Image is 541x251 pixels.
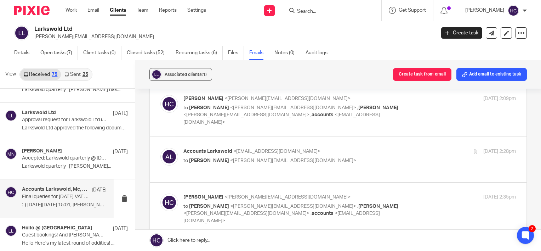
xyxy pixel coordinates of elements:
span: to [183,158,188,163]
img: svg%3E [508,5,519,16]
img: Pixie [14,6,50,15]
a: Open tasks (7) [40,46,78,60]
span: <[PERSON_NAME][EMAIL_ADDRESS][DOMAIN_NAME]> [224,96,351,101]
a: Client tasks (0) [83,46,121,60]
p: [DATE] [113,110,128,117]
p: [PERSON_NAME] paid £85.50 into the account on [DATE] - what is this for? [28,166,332,173]
img: svg%3E [5,225,17,236]
h4: [PERSON_NAME] [22,148,62,154]
p: :-) [DATE][DATE] 15:01, [PERSON_NAME]... [22,202,107,208]
span: accounts [312,211,334,216]
span: <[PERSON_NAME][EMAIL_ADDRESS][DOMAIN_NAME]> [224,195,351,200]
a: Details [14,46,35,60]
span: <[PERSON_NAME][EMAIL_ADDRESS][DOMAIN_NAME]> [230,158,356,163]
a: Closed tasks (52) [127,46,170,60]
p: [PERSON_NAME] paid £20 into the account on [DATE] - what is this for? [28,159,332,166]
a: Files [228,46,244,60]
p: Order 13507 [PERSON_NAME] £325 [42,123,332,130]
button: Associated clients(1) [149,68,212,81]
p: Invoice 164 to [PERSON_NAME] £288 [42,94,332,101]
a: Settings [187,7,206,14]
div: 25 [82,72,88,77]
p: [DATE] 2:28pm [483,148,516,155]
span: [PERSON_NAME] [189,158,229,163]
span: <[PERSON_NAME][EMAIL_ADDRESS][DOMAIN_NAME]> [183,112,309,117]
div: 2 [529,225,536,232]
a: Notes (0) [274,46,300,60]
a: Work [66,7,77,14]
span: to [183,204,188,209]
p: Larkswold quarterly [PERSON_NAME]... [22,163,128,169]
span: <[EMAIL_ADDRESS][DOMAIN_NAME]> [183,211,380,223]
p: Invoice 166 to [PERSON_NAME] £150 ([PERSON_NAME] is a name that features on here too) [42,115,332,122]
a: Reports [159,7,177,14]
img: svg%3E [5,186,17,198]
span: <[EMAIL_ADDRESS][DOMAIN_NAME]> [233,149,320,154]
span: <[EMAIL_ADDRESS][DOMAIN_NAME]> [183,112,380,125]
span: , [311,211,312,216]
span: View [5,71,16,78]
h4: Accounts Larkswold, Me, [PERSON_NAME] [22,186,88,193]
button: Add email to existing task [456,68,527,81]
img: svg%3E [160,95,178,113]
a: Received75 [20,69,61,80]
img: svg%3E [160,148,178,166]
img: svg%3E [5,110,17,121]
span: [PERSON_NAME] [183,195,223,200]
p: Information regarding the following point from my income queries email (I appreciate you may alre... [14,72,332,87]
p: Invoice 169 to [PERSON_NAME] £90 [42,108,332,115]
p: Approval request for Larkswold Ltd is complete [22,117,107,123]
span: [PERSON_NAME] [189,105,229,110]
p: [DATE] 2:35pm [483,194,516,201]
p: Queries on paypal income from my earlier email: [14,151,332,158]
p: Larkswold quarterly [PERSON_NAME] has... [22,87,128,93]
a: Emails [249,46,269,60]
span: <[PERSON_NAME][EMAIL_ADDRESS][DOMAIN_NAME]> [230,204,356,209]
p: Hello Here’s my latest round of oddities! ... [22,240,128,246]
span: Accounts Larkswold [183,149,232,154]
img: svg%3E [151,69,162,80]
p: Guest bookings! And [PERSON_NAME] [22,232,107,238]
p: [DATE] [113,148,128,155]
p: [PERSON_NAME] [465,7,504,14]
span: [PERSON_NAME] [189,204,229,209]
a: Clients [110,7,126,14]
p: Larkswold Ltd approved the following documents.... [22,125,128,131]
h2: Larkswold Ltd [34,26,351,33]
a: Create task [441,27,482,39]
p: [PERSON_NAME][EMAIL_ADDRESS][DOMAIN_NAME] [34,33,431,40]
span: , [357,204,358,209]
span: accounts [312,112,334,117]
img: svg%3E [160,194,178,211]
span: , [311,112,312,117]
p: Amazon report for February via email (I cannot read the ones that get uploaded to dext) [14,43,332,50]
span: [PERSON_NAME] [183,96,223,101]
p: Order 13500 [PERSON_NAME] £100 plus another £30 [42,130,332,137]
p: Final queries for [DATE] VAT return [22,194,90,200]
input: Search [296,9,360,15]
img: svg%3E [5,148,17,160]
h4: Larkswold Ltd [22,110,56,116]
span: <[PERSON_NAME][EMAIL_ADDRESS][DOMAIN_NAME]> [183,211,309,216]
span: to [183,105,188,110]
p: Invoice 170 to [PERSON_NAME] £340 [42,101,332,108]
p: Invoices/receipts for the attached report - I have noted the invoice numbers where possible [14,58,332,65]
p: [DATE] 2:09pm [483,95,516,102]
p: [DATE] [92,186,107,194]
span: Associated clients [165,72,207,77]
a: Recurring tasks (6) [176,46,223,60]
div: 75 [52,72,57,77]
span: <[PERSON_NAME][EMAIL_ADDRESS][DOMAIN_NAME]> [230,105,356,110]
p: Invoice 162 [PERSON_NAME] £665 [42,137,332,144]
a: Sent25 [61,69,91,80]
span: Get Support [399,8,426,13]
button: Create task from email [393,68,451,81]
span: [PERSON_NAME] [358,105,398,110]
span: (1) [201,72,207,77]
span: , [357,105,358,110]
p: Can you please advise what the following invoice numbers are for: [28,87,332,94]
p: [DATE] [113,225,128,232]
a: Team [137,7,148,14]
a: Audit logs [306,46,333,60]
img: svg%3E [14,26,29,40]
